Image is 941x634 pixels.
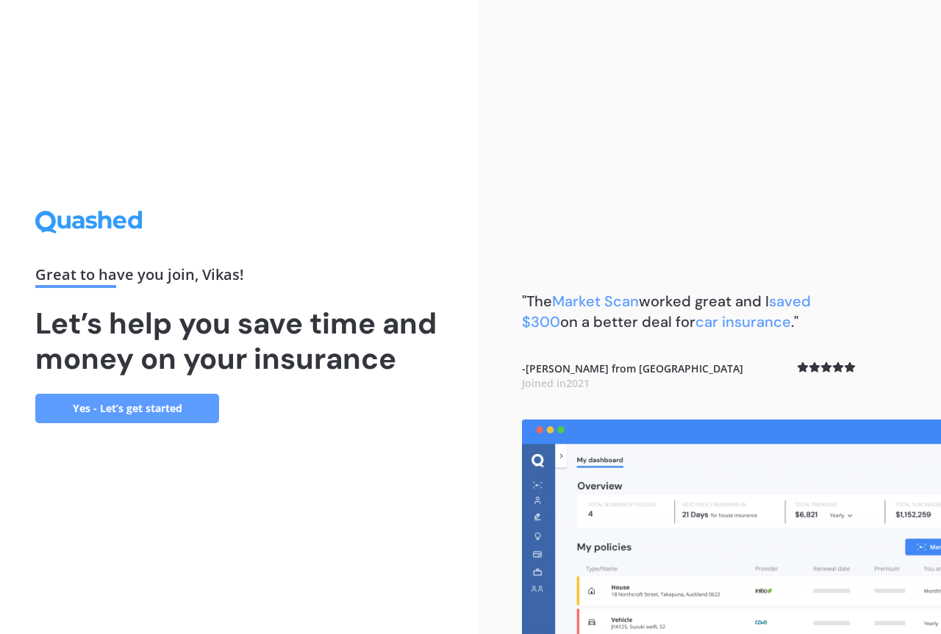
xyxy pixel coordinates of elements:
span: car insurance [695,312,791,331]
span: Market Scan [552,292,639,311]
img: dashboard.webp [522,419,941,634]
b: - [PERSON_NAME] from [GEOGRAPHIC_DATA] [522,361,743,390]
h1: Let’s help you save time and money on your insurance [35,306,443,376]
a: Yes - Let’s get started [35,394,219,423]
b: "The worked great and I on a better deal for ." [522,292,811,331]
div: Great to have you join , Vikas ! [35,267,443,288]
span: Joined in 2021 [522,376,590,390]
